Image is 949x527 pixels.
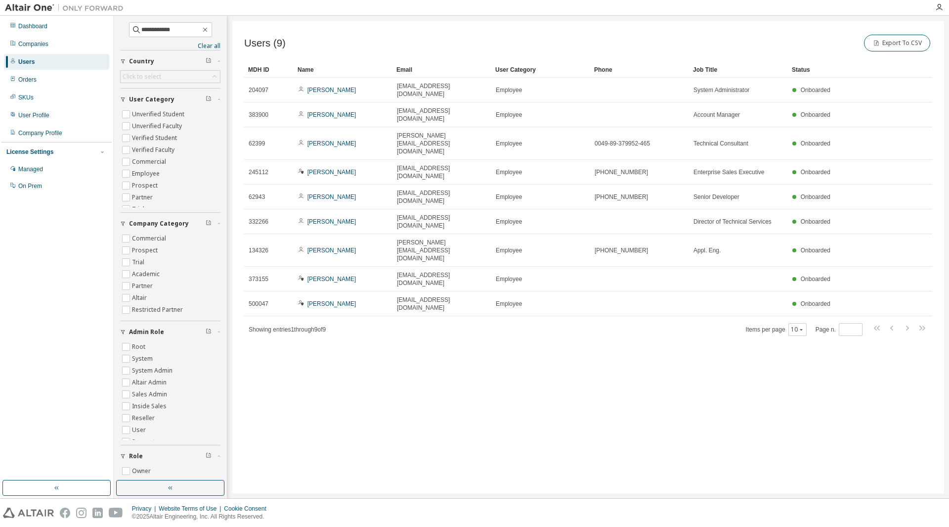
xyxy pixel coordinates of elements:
label: System Admin [132,365,174,377]
span: Items per page [746,323,807,336]
div: Cookie Consent [224,505,272,513]
span: Country [129,57,154,65]
span: [EMAIL_ADDRESS][DOMAIN_NAME] [397,214,487,230]
a: Clear all [120,42,220,50]
div: Job Title [693,62,784,78]
div: Status [792,62,873,78]
button: Company Category [120,213,220,235]
span: 0049-89-379952-465 [595,140,650,147]
span: User Category [129,96,174,103]
a: [PERSON_NAME] [307,111,356,118]
span: Account Manager [693,111,740,119]
label: Reseller [132,412,157,424]
span: Employee [496,140,522,147]
span: [EMAIL_ADDRESS][DOMAIN_NAME] [397,107,487,123]
div: Click to select [121,71,220,83]
a: [PERSON_NAME] [307,87,356,94]
span: 245112 [249,168,268,176]
span: [EMAIL_ADDRESS][DOMAIN_NAME] [397,189,487,205]
div: On Prem [18,182,42,190]
label: System [132,353,155,365]
div: Companies [18,40,48,48]
label: Altair Admin [132,377,169,388]
span: Company Category [129,220,189,228]
span: Enterprise Sales Executive [693,168,764,176]
span: Senior Developer [693,193,739,201]
div: Managed [18,165,43,173]
span: [PHONE_NUMBER] [595,168,648,176]
span: 332266 [249,218,268,226]
span: System Administrator [693,86,749,94]
div: User Category [495,62,586,78]
span: Showing entries 1 through 9 of 9 [249,326,326,333]
span: Employee [496,193,522,201]
span: Employee [496,246,522,254]
span: Admin Role [129,328,164,336]
label: Verified Student [132,132,179,144]
label: Prospect [132,244,160,256]
label: Sales Admin [132,388,169,400]
label: Partner [132,280,155,292]
div: Name [298,62,388,78]
img: altair_logo.svg [3,508,54,518]
label: Unverified Faculty [132,120,184,132]
label: Employee [132,168,162,180]
span: Onboarded [801,193,830,200]
span: Employee [496,275,522,283]
button: Export To CSV [864,35,930,51]
a: [PERSON_NAME] [307,300,356,307]
a: [PERSON_NAME] [307,169,356,176]
span: Onboarded [801,111,830,118]
label: Academic [132,268,162,280]
span: Clear filter [206,57,212,65]
span: Users (9) [244,38,286,49]
span: [PERSON_NAME][EMAIL_ADDRESS][DOMAIN_NAME] [397,132,487,155]
span: 204097 [249,86,268,94]
div: License Settings [6,148,53,156]
button: 10 [791,326,804,334]
span: Technical Consultant [693,140,748,147]
span: [PHONE_NUMBER] [595,246,648,254]
span: Clear filter [206,96,212,103]
span: Clear filter [206,452,212,460]
div: Website Terms of Use [159,505,224,513]
label: Prospect [132,180,160,192]
span: Clear filter [206,220,212,228]
label: Commercial [132,156,168,168]
div: Email [396,62,487,78]
span: Employee [496,300,522,308]
button: Admin Role [120,321,220,343]
div: MDH ID [248,62,290,78]
img: Altair One [5,3,129,13]
img: facebook.svg [60,508,70,518]
span: 62399 [249,140,265,147]
div: Click to select [123,73,161,81]
label: Trial [132,203,146,215]
label: Partner [132,192,155,203]
span: Employee [496,86,522,94]
span: [EMAIL_ADDRESS][DOMAIN_NAME] [397,82,487,98]
label: Commercial [132,233,168,244]
span: [PHONE_NUMBER] [595,193,648,201]
span: Onboarded [801,140,830,147]
label: Admin [132,477,152,489]
div: Privacy [132,505,159,513]
span: Appl. Eng. [693,246,721,254]
label: Altair [132,292,149,304]
a: [PERSON_NAME] [307,247,356,254]
span: [EMAIL_ADDRESS][DOMAIN_NAME] [397,164,487,180]
img: instagram.svg [76,508,86,518]
label: Inside Sales [132,400,169,412]
span: Role [129,452,143,460]
span: Onboarded [801,247,830,254]
span: 134326 [249,246,268,254]
a: [PERSON_NAME] [307,276,356,283]
button: User Category [120,89,220,110]
span: Employee [496,111,522,119]
span: Onboarded [801,87,830,94]
button: Role [120,445,220,467]
a: [PERSON_NAME] [307,140,356,147]
span: Onboarded [801,300,830,307]
span: Director of Technical Services [693,218,772,226]
button: Country [120,50,220,72]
